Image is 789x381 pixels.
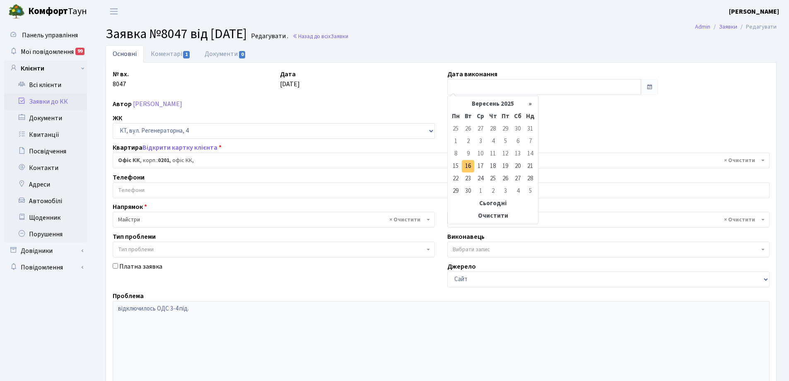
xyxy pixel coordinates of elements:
a: Документи [198,45,253,63]
td: 2 [462,135,474,148]
span: 0 [239,51,246,58]
th: » [524,98,536,110]
th: Пт [499,110,512,123]
td: 18 [487,160,499,172]
label: Тип проблеми [113,232,156,242]
span: Мої повідомлення [21,47,74,56]
td: 19 [499,160,512,172]
th: Ср [474,110,487,123]
td: 13 [512,148,524,160]
span: Заявка №8047 від [DATE] [106,24,247,44]
td: 24 [474,172,487,185]
label: Проблема [113,291,144,301]
label: № вх. [113,69,129,79]
td: 9 [462,148,474,160]
a: Автомобілі [4,193,87,209]
button: Переключити навігацію [104,5,124,18]
td: 23 [462,172,474,185]
td: 31 [524,123,536,135]
label: Виконавець [447,232,485,242]
th: Вт [462,110,474,123]
a: Довідники [4,243,87,259]
a: Мої повідомлення99 [4,44,87,60]
a: Порушення [4,226,87,243]
a: Admin [695,22,710,31]
span: <b>Офіс КК</b>, корп.: <b>0201</b>, офіс КК, [113,153,770,168]
label: Напрямок [113,202,147,212]
li: Редагувати [737,22,777,32]
th: Сб [512,110,524,123]
a: Адреси [4,176,87,193]
td: 1 [474,185,487,197]
th: Нд [524,110,536,123]
td: 6 [512,135,524,148]
td: 11 [487,148,499,160]
label: ЖК [113,113,122,123]
a: [PERSON_NAME] [729,7,779,17]
td: 29 [499,123,512,135]
td: 25 [449,123,462,135]
input: Телефони [113,183,769,198]
a: Контакти [4,160,87,176]
div: 99 [75,48,84,55]
th: Пн [449,110,462,123]
span: Панель управління [22,31,78,40]
td: 26 [499,172,512,185]
label: Автор [113,99,132,109]
span: Видалити всі елементи [724,216,755,224]
label: Телефони [113,172,145,182]
td: 20 [512,160,524,172]
td: 25 [487,172,499,185]
th: Чт [487,110,499,123]
b: 0201 [158,156,169,165]
a: Документи [4,110,87,126]
td: 5 [499,135,512,148]
td: 3 [474,135,487,148]
td: 12 [499,148,512,160]
td: 5 [524,185,536,197]
b: Офіс КК [118,156,140,165]
a: Клієнти [4,60,87,77]
span: Заявки [331,32,348,40]
img: logo.png [8,3,25,20]
td: 15 [449,160,462,172]
span: Майстри [118,216,425,224]
td: 4 [487,135,499,148]
label: Джерело [447,262,476,272]
span: Видалити всі елементи [389,216,420,224]
td: 30 [462,185,474,197]
td: 7 [524,135,536,148]
a: [PERSON_NAME] [133,99,182,109]
span: Таун [28,5,87,19]
div: 8047 [106,69,274,95]
th: Вересень 2025 [462,98,524,110]
a: Основні [106,45,144,63]
b: Комфорт [28,5,68,18]
span: Коровін О.Д. [453,216,759,224]
a: Коментарі [144,45,198,63]
td: 14 [524,148,536,160]
th: Сьогодні [449,197,536,210]
td: 27 [474,123,487,135]
td: 8 [449,148,462,160]
a: Повідомлення [4,259,87,276]
a: Заявки до КК [4,93,87,110]
td: 28 [524,172,536,185]
span: <b>Офіс КК</b>, корп.: <b>0201</b>, офіс КК, [118,156,759,165]
td: 10 [474,148,487,160]
a: Посвідчення [4,143,87,160]
b: [PERSON_NAME] [729,7,779,16]
div: [DATE] [274,69,441,95]
td: 27 [512,172,524,185]
span: Видалити всі елементи [724,156,755,165]
td: 4 [512,185,524,197]
label: Квартира [113,143,222,153]
td: 30 [512,123,524,135]
span: Коровін О.Д. [447,212,770,228]
td: 3 [499,185,512,197]
label: Платна заявка [119,262,162,272]
span: Тип проблеми [118,245,154,254]
a: Назад до всіхЗаявки [292,32,348,40]
td: 16 [462,160,474,172]
td: 26 [462,123,474,135]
